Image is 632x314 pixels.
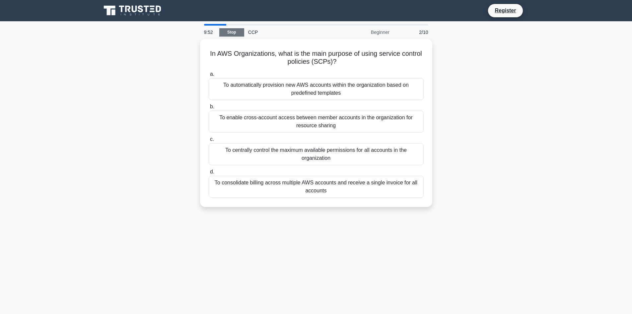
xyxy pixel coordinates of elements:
[210,71,214,77] span: a.
[209,78,424,100] div: To automatically provision new AWS accounts within the organization based on predefined templates
[208,50,424,66] h5: In AWS Organizations, what is the main purpose of using service control policies (SCPs)?
[335,26,393,39] div: Beginner
[200,26,219,39] div: 9:52
[209,111,424,133] div: To enable cross-account access between member accounts in the organization for resource sharing
[209,176,424,198] div: To consolidate billing across multiple AWS accounts and receive a single invoice for all accounts
[219,28,244,37] a: Stop
[209,143,424,165] div: To centrally control the maximum available permissions for all accounts in the organization
[210,136,214,142] span: c.
[244,26,335,39] div: CCP
[210,104,214,109] span: b.
[491,6,520,15] a: Register
[210,169,214,174] span: d.
[393,26,432,39] div: 2/10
